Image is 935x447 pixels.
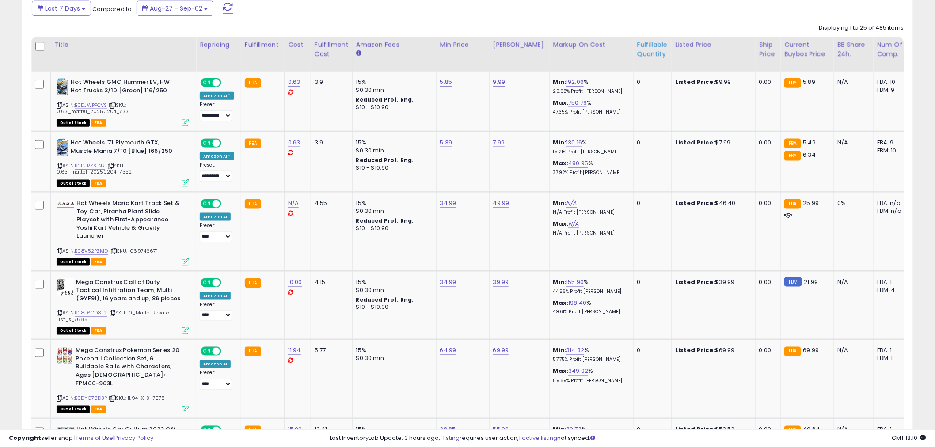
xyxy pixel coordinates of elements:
[114,434,153,442] a: Privacy Policy
[553,209,627,216] p: N/A Profit [PERSON_NAME]
[759,78,774,86] div: 0.00
[675,138,715,147] b: Listed Price:
[493,278,509,287] a: 39.99
[675,199,715,207] b: Listed Price:
[553,357,627,363] p: 57.75% Profit [PERSON_NAME]
[201,140,213,147] span: ON
[493,138,505,147] a: 7.99
[57,102,130,115] span: | SKU: 0.63_mattel_20250204_7331
[553,309,627,315] p: 49.61% Profit [PERSON_NAME]
[57,278,74,296] img: 51gMZBn9b5S._SL40_.jpg
[553,78,627,95] div: %
[200,302,234,322] div: Preset:
[440,40,486,49] div: Min Price
[57,310,169,323] span: | SKU: 10_Mattel Resale List_X_7685
[549,37,633,72] th: The percentage added to the cost of goods (COGS) that forms the calculator for Min & Max prices.
[201,348,213,355] span: ON
[71,139,178,157] b: Hot Wheels '71 Plymouth GTX, Muscle Mania 7/10 [Blue] 166/250
[57,119,90,127] span: All listings that are currently out of stock and unavailable for purchase on Amazon
[9,434,153,443] div: seller snap | |
[32,1,91,16] button: Last 7 Days
[288,40,307,49] div: Cost
[57,162,132,175] span: | SKU: 0.63_mattel_20250204_7352
[330,434,926,443] div: Last InventoryLab Update: 3 hours ago, requires user action, not synced.
[200,360,231,368] div: Amazon AI
[675,78,715,86] b: Listed Price:
[837,278,867,286] div: N/A
[553,278,627,295] div: %
[9,434,41,442] strong: Copyright
[315,278,346,286] div: 4.15
[837,40,870,59] div: BB Share 24h.
[220,279,234,286] span: OFF
[803,199,819,207] span: 25.99
[201,279,213,286] span: ON
[675,278,715,286] b: Listed Price:
[441,434,460,442] a: 1 listing
[837,78,867,86] div: N/A
[75,310,107,317] a: B08J6GD8L2
[440,278,456,287] a: 34.99
[57,347,189,412] div: ASIN:
[200,292,231,300] div: Amazon AI
[110,247,158,254] span: | SKU: 1069746671
[877,286,906,294] div: FBM: 4
[220,200,234,208] span: OFF
[553,299,627,315] div: %
[201,200,213,208] span: ON
[837,139,867,147] div: N/A
[75,102,107,109] a: B0DJWPFCVS
[566,199,577,208] a: N/A
[566,78,584,87] a: 192.06
[877,199,906,207] div: FBA: n/a
[200,40,237,49] div: Repricing
[566,346,584,355] a: 314.32
[566,278,584,287] a: 155.90
[493,78,506,87] a: 9.99
[553,99,627,115] div: %
[553,288,627,295] p: 44.56% Profit [PERSON_NAME]
[288,138,300,147] a: 0.63
[553,367,569,375] b: Max:
[75,247,108,255] a: B08V52PZMD
[57,139,68,156] img: 41TOs7VfOsL._SL40_.jpg
[356,347,429,355] div: 15%
[57,327,90,335] span: All listings that are currently out of stock and unavailable for purchase on Amazon
[553,98,569,107] b: Max:
[804,278,818,286] span: 21.99
[553,220,569,228] b: Max:
[440,346,456,355] a: 64.99
[356,207,429,215] div: $0.30 min
[519,434,558,442] a: 1 active listing
[568,367,588,376] a: 349.92
[57,180,90,187] span: All listings that are currently out of stock and unavailable for purchase on Amazon
[57,78,189,125] div: ASIN:
[76,278,183,305] b: Mega Construx Call of Duty Tactical Infiltration Team, Multi (GYF91), 16 years and up, 86 pieces
[637,347,665,355] div: 0
[92,5,133,13] span: Compared to:
[76,347,183,390] b: Mega Construx Pokemon Series 20 Pokeball Collection Set, 6 Buildable Balls with Characters, Ages ...
[553,149,627,155] p: 15.21% Profit [PERSON_NAME]
[637,199,665,207] div: 0
[54,40,192,49] div: Title
[200,223,234,242] div: Preset:
[877,147,906,155] div: FBM: 10
[356,296,414,303] b: Reduced Prof. Rng.
[137,1,213,16] button: Aug-27 - Sep-02
[57,201,74,207] img: 31Kjn2ABC9L._SL40_.jpg
[356,278,429,286] div: 15%
[759,199,774,207] div: 0.00
[637,40,668,59] div: Fulfillable Quantity
[356,78,429,86] div: 15%
[288,278,302,287] a: 10.00
[440,78,452,87] a: 5.85
[553,170,627,176] p: 37.92% Profit [PERSON_NAME]
[150,4,202,13] span: Aug-27 - Sep-02
[200,92,234,100] div: Amazon AI *
[71,78,178,97] b: Hot Wheels GMC Hummer EV, HW Hot Trucks 3/10 [Green] 116/250
[637,78,665,86] div: 0
[568,299,586,307] a: 198.40
[675,78,749,86] div: $9.99
[356,225,429,232] div: $10 - $10.90
[356,199,429,207] div: 15%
